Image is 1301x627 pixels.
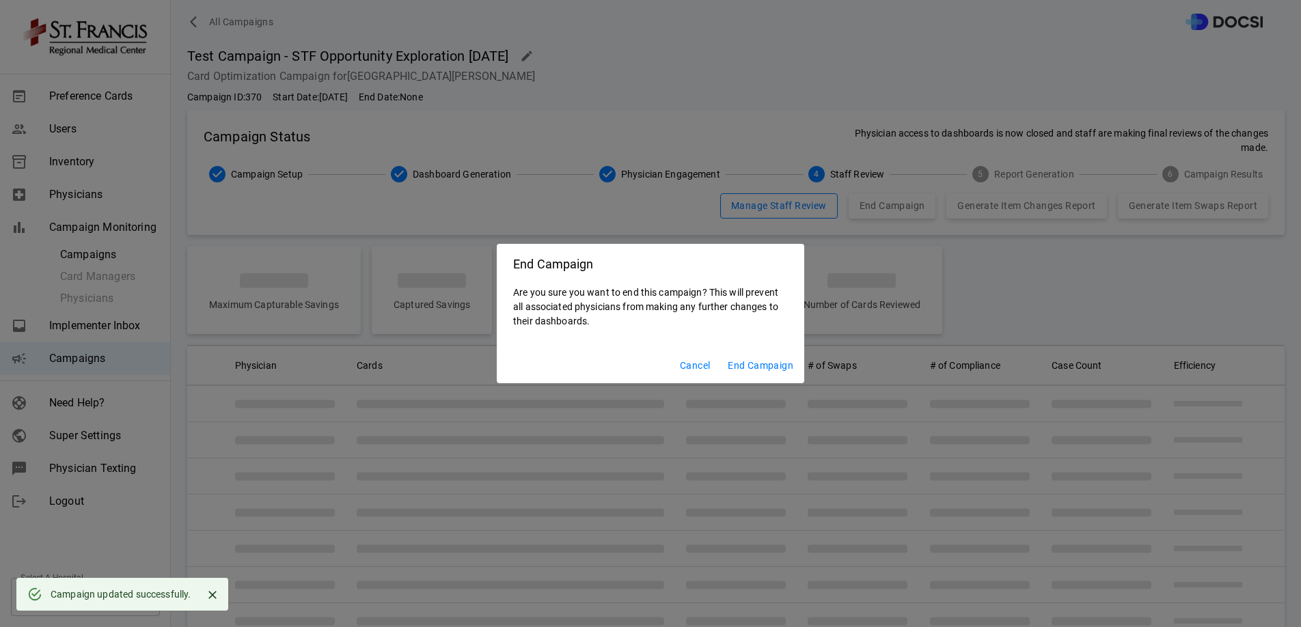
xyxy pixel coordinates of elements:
p: Are you sure you want to end this campaign? This will prevent all associated physicians from maki... [513,280,788,334]
button: End Campaign [722,353,799,378]
button: Cancel [673,353,717,378]
div: Campaign updated successfully. [51,582,191,607]
h2: End Campaign [497,244,804,280]
button: Close [202,585,223,605]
